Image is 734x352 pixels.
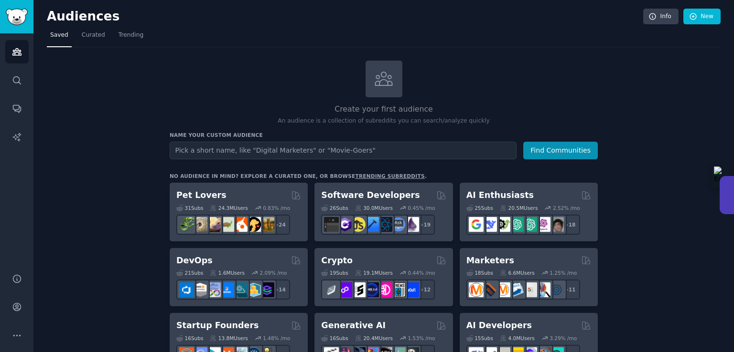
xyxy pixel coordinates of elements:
[82,31,105,40] span: Curated
[170,142,517,159] input: Pick a short name, like "Digital Marketers" or "Movie-Goers"
[321,255,353,267] h2: Crypto
[466,269,493,276] div: 18 Sub s
[259,217,274,232] img: dogbreed
[404,282,419,297] img: defi_
[355,335,393,342] div: 20.4M Users
[466,205,493,211] div: 25 Sub s
[246,282,261,297] img: aws_cdk
[263,335,290,342] div: 1.48 % /mo
[523,142,598,159] button: Find Communities
[355,205,393,211] div: 30.0M Users
[337,217,352,232] img: csharp
[550,335,577,342] div: 3.29 % /mo
[324,282,339,297] img: ethfinance
[170,104,598,115] h2: Create your first audience
[522,217,537,232] img: chatgpt_prompts_
[321,205,348,211] div: 26 Sub s
[549,282,564,297] img: OnlineMarketing
[324,217,339,232] img: software
[176,255,213,267] h2: DevOps
[509,217,524,232] img: chatgpt_promptDesign
[176,320,259,331] h2: Startup Founders
[683,9,721,25] a: New
[210,335,248,342] div: 13.8M Users
[233,217,248,232] img: cockatiel
[643,9,679,25] a: Info
[500,205,538,211] div: 20.5M Users
[179,282,194,297] img: azuredevops
[482,282,497,297] img: bigseo
[415,280,435,300] div: + 12
[482,217,497,232] img: DeepSeek
[408,205,435,211] div: 0.45 % /mo
[206,217,221,232] img: leopardgeckos
[219,282,234,297] img: DevOpsLinks
[536,282,550,297] img: MarketingResearch
[176,205,203,211] div: 31 Sub s
[351,282,366,297] img: ethstaker
[170,173,427,179] div: No audience in mind? Explore a curated one, or browse .
[560,280,580,300] div: + 11
[714,166,731,186] img: Extension Icon
[233,282,248,297] img: platformengineering
[404,217,419,232] img: elixir
[176,335,203,342] div: 16 Sub s
[560,215,580,235] div: + 18
[176,269,203,276] div: 21 Sub s
[115,28,147,47] a: Trending
[337,282,352,297] img: 0xPolygon
[193,217,207,232] img: ballpython
[553,205,580,211] div: 2.52 % /mo
[355,269,393,276] div: 19.1M Users
[500,335,535,342] div: 4.0M Users
[378,282,392,297] img: defiblockchain
[378,217,392,232] img: reactnative
[391,217,406,232] img: AskComputerScience
[364,217,379,232] img: iOSProgramming
[351,217,366,232] img: learnjavascript
[119,31,143,40] span: Trending
[496,282,510,297] img: AskMarketing
[176,189,227,201] h2: Pet Lovers
[364,282,379,297] img: web3
[263,205,290,211] div: 0.83 % /mo
[270,280,290,300] div: + 14
[466,320,532,331] h2: AI Developers
[47,28,72,47] a: Saved
[6,9,28,25] img: GummySearch logo
[509,282,524,297] img: Emailmarketing
[47,9,643,24] h2: Audiences
[415,215,435,235] div: + 19
[408,335,435,342] div: 1.53 % /mo
[170,132,598,138] h3: Name your custom audience
[536,217,550,232] img: OpenAIDev
[206,282,221,297] img: Docker_DevOps
[50,31,68,40] span: Saved
[219,217,234,232] img: turtle
[469,217,484,232] img: GoogleGeminiAI
[179,217,194,232] img: herpetology
[391,282,406,297] img: CryptoNews
[500,269,535,276] div: 6.6M Users
[550,269,577,276] div: 1.25 % /mo
[466,335,493,342] div: 15 Sub s
[321,335,348,342] div: 16 Sub s
[321,320,386,331] h2: Generative AI
[522,282,537,297] img: googleads
[259,282,274,297] img: PlatformEngineers
[466,255,514,267] h2: Marketers
[260,269,287,276] div: 2.09 % /mo
[170,117,598,125] p: An audience is a collection of subreddits you can search/analyze quickly
[469,282,484,297] img: content_marketing
[78,28,108,47] a: Curated
[270,215,290,235] div: + 24
[321,189,420,201] h2: Software Developers
[321,269,348,276] div: 19 Sub s
[246,217,261,232] img: PetAdvice
[549,217,564,232] img: ArtificalIntelligence
[210,205,248,211] div: 24.3M Users
[466,189,534,201] h2: AI Enthusiasts
[210,269,245,276] div: 1.6M Users
[496,217,510,232] img: AItoolsCatalog
[355,173,424,179] a: trending subreddits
